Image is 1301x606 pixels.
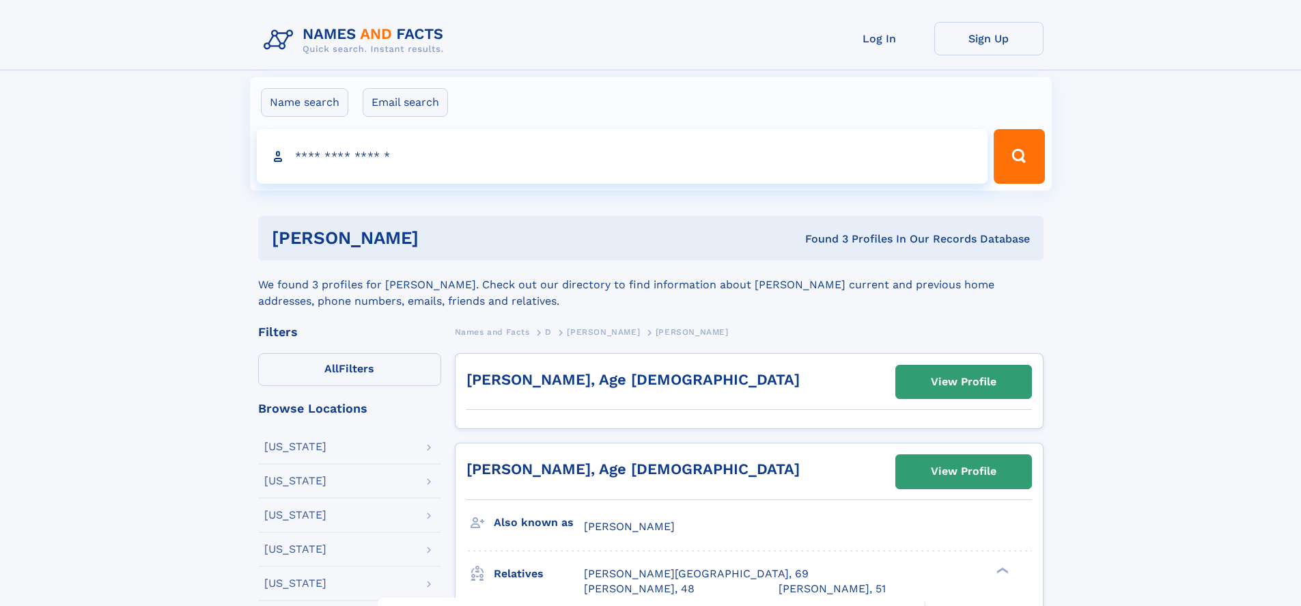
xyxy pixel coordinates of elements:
[612,232,1030,247] div: Found 3 Profiles In Our Records Database
[584,566,809,581] a: [PERSON_NAME][GEOGRAPHIC_DATA], 69
[931,366,996,398] div: View Profile
[258,353,441,386] label: Filters
[264,441,326,452] div: [US_STATE]
[567,327,640,337] span: [PERSON_NAME]
[257,129,988,184] input: search input
[455,323,530,340] a: Names and Facts
[656,327,729,337] span: [PERSON_NAME]
[272,230,612,247] h1: [PERSON_NAME]
[264,578,326,589] div: [US_STATE]
[466,460,800,478] a: [PERSON_NAME], Age [DEMOGRAPHIC_DATA]
[261,88,348,117] label: Name search
[825,22,934,55] a: Log In
[994,129,1044,184] button: Search Button
[896,366,1031,398] a: View Profile
[494,511,584,534] h3: Also known as
[264,510,326,521] div: [US_STATE]
[779,581,886,596] a: [PERSON_NAME], 51
[993,566,1009,575] div: ❯
[584,520,675,533] span: [PERSON_NAME]
[567,323,640,340] a: [PERSON_NAME]
[258,260,1044,309] div: We found 3 profiles for [PERSON_NAME]. Check out our directory to find information about [PERSON_...
[363,88,448,117] label: Email search
[545,327,552,337] span: D
[258,402,441,415] div: Browse Locations
[584,581,695,596] a: [PERSON_NAME], 48
[934,22,1044,55] a: Sign Up
[931,456,996,487] div: View Profile
[258,22,455,59] img: Logo Names and Facts
[264,544,326,555] div: [US_STATE]
[494,562,584,586] h3: Relatives
[258,326,441,338] div: Filters
[264,476,326,486] div: [US_STATE]
[324,362,339,375] span: All
[896,455,1031,488] a: View Profile
[545,323,552,340] a: D
[466,371,800,388] a: [PERSON_NAME], Age [DEMOGRAPHIC_DATA]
